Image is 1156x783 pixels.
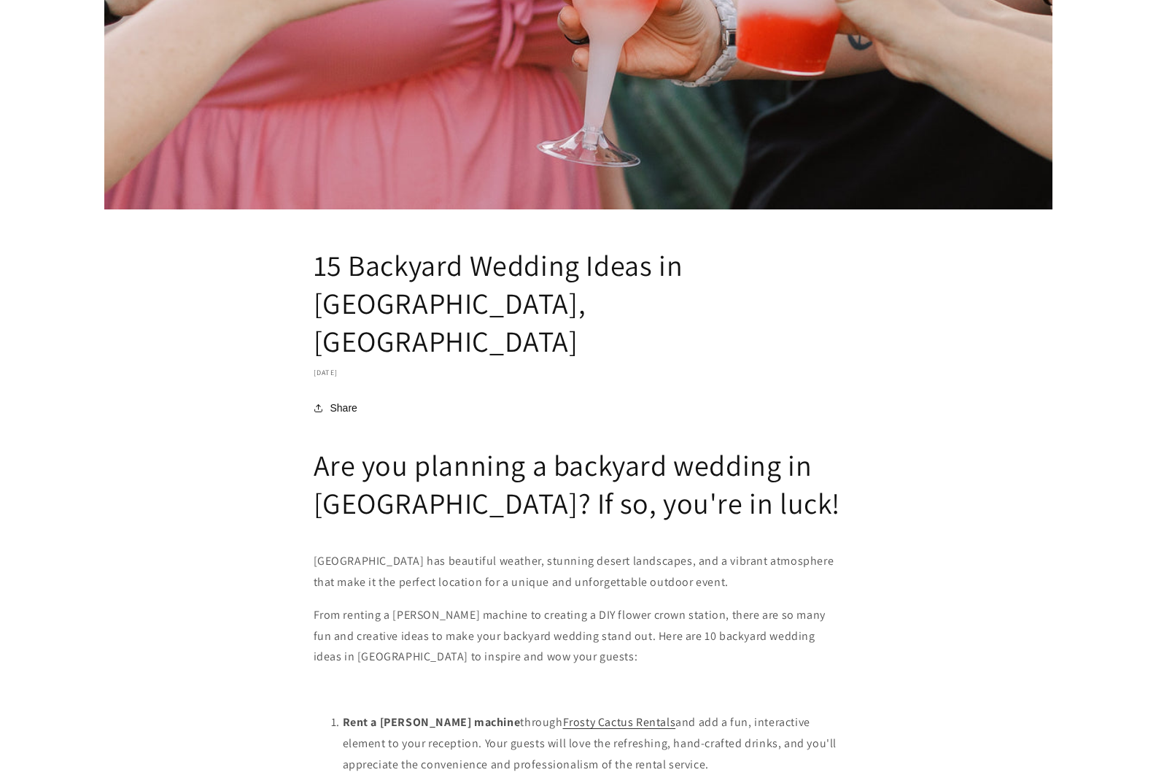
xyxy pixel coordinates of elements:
strong: Rent a [PERSON_NAME] machine [343,714,521,730]
span: From renting a [PERSON_NAME] machine to creating a DIY flower crown station, there are so many fu... [314,607,826,665]
span: [GEOGRAPHIC_DATA] has beautiful weather, stunning desert landscapes, and a vibrant atmosphere tha... [314,553,834,590]
time: [DATE] [314,368,338,377]
h1: 15 Backyard Wedding Ideas in [GEOGRAPHIC_DATA], [GEOGRAPHIC_DATA] [314,246,843,360]
button: Share [314,399,362,417]
span: Are you planning a backyard wedding in [GEOGRAPHIC_DATA]? If so, you're in luck! [314,446,841,522]
a: Frosty Cactus Rentals [563,714,676,730]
